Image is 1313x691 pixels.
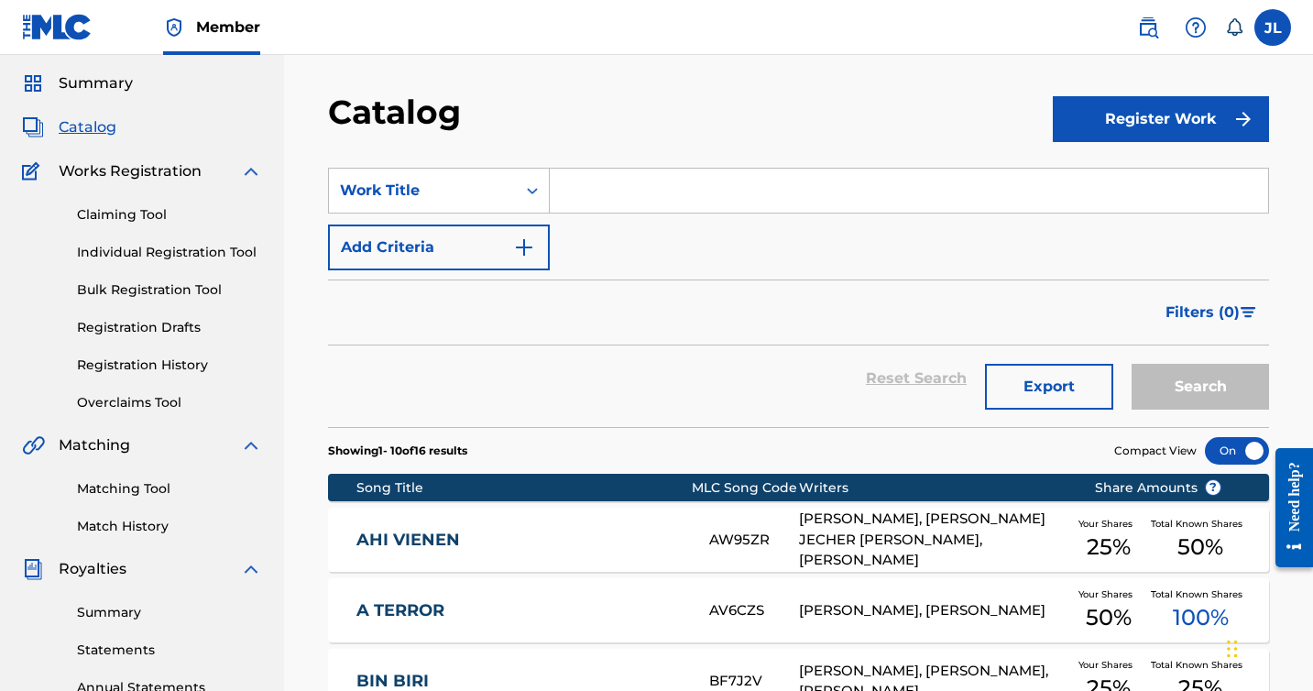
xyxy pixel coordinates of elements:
[59,160,202,182] span: Works Registration
[59,434,130,456] span: Matching
[22,116,116,138] a: CatalogCatalog
[77,280,262,300] a: Bulk Registration Tool
[77,517,262,536] a: Match History
[1078,517,1140,531] span: Your Shares
[1078,658,1140,672] span: Your Shares
[1151,587,1250,601] span: Total Known Shares
[1221,603,1313,691] iframe: Chat Widget
[1154,290,1269,335] button: Filters (0)
[1206,480,1220,495] span: ?
[22,72,133,94] a: SummarySummary
[1227,621,1238,676] div: Drag
[1254,9,1291,46] div: User Menu
[240,558,262,580] img: expand
[77,243,262,262] a: Individual Registration Tool
[77,318,262,337] a: Registration Drafts
[77,205,262,225] a: Claiming Tool
[1173,601,1229,634] span: 100 %
[1177,9,1214,46] div: Help
[77,603,262,622] a: Summary
[1241,307,1256,318] img: filter
[1078,587,1140,601] span: Your Shares
[328,168,1269,427] form: Search Form
[513,236,535,258] img: 9d2ae6d4665cec9f34b9.svg
[709,600,799,621] div: AV6CZS
[1232,108,1254,130] img: f7272a7cc735f4ea7f67.svg
[799,478,1067,498] div: Writers
[22,558,44,580] img: Royalties
[240,160,262,182] img: expand
[22,434,45,456] img: Matching
[1225,18,1243,37] div: Notifications
[77,479,262,499] a: Matching Tool
[77,393,262,412] a: Overclaims Tool
[77,641,262,660] a: Statements
[22,116,44,138] img: Catalog
[1151,658,1250,672] span: Total Known Shares
[1137,16,1159,38] img: search
[1087,531,1131,564] span: 25 %
[799,509,1067,571] div: [PERSON_NAME], [PERSON_NAME] JECHER [PERSON_NAME], [PERSON_NAME]
[196,16,260,38] span: Member
[163,16,185,38] img: Top Rightsholder
[709,530,799,551] div: AW95ZR
[356,530,684,551] a: AHI VIENEN
[1095,478,1221,498] span: Share Amounts
[1151,517,1250,531] span: Total Known Shares
[22,160,46,182] img: Works Registration
[985,364,1113,410] button: Export
[340,180,505,202] div: Work Title
[1114,443,1197,459] span: Compact View
[1053,96,1269,142] button: Register Work
[1086,601,1132,634] span: 50 %
[692,478,799,498] div: MLC Song Code
[328,443,467,459] p: Showing 1 - 10 of 16 results
[59,116,116,138] span: Catalog
[1177,531,1223,564] span: 50 %
[1130,9,1166,46] a: Public Search
[356,478,692,498] div: Song Title
[1185,16,1207,38] img: help
[22,72,44,94] img: Summary
[59,72,133,94] span: Summary
[22,14,93,40] img: MLC Logo
[328,225,550,270] button: Add Criteria
[356,600,684,621] a: A TERROR
[240,434,262,456] img: expand
[1262,434,1313,582] iframe: Resource Center
[1165,302,1240,324] span: Filters ( 0 )
[328,92,470,133] h2: Catalog
[799,600,1067,621] div: [PERSON_NAME], [PERSON_NAME]
[77,356,262,375] a: Registration History
[59,558,126,580] span: Royalties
